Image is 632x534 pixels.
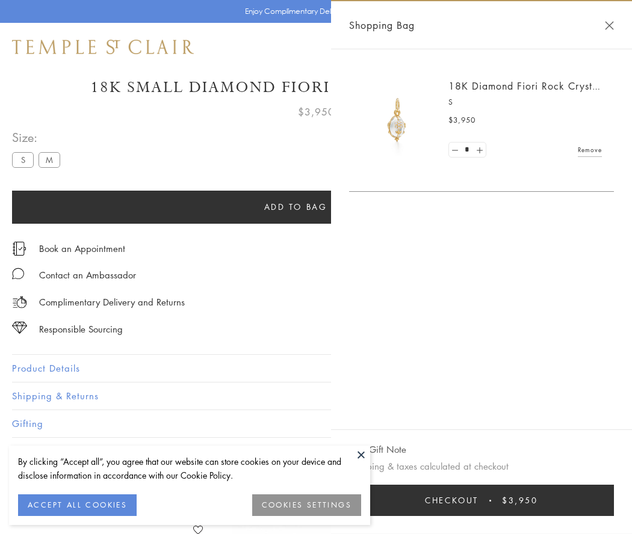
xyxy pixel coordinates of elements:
button: ACCEPT ALL COOKIES [18,494,137,516]
a: Book an Appointment [39,242,125,255]
span: $3,950 [298,104,335,120]
label: M [39,152,60,167]
span: $3,950 [502,494,538,507]
span: Checkout [425,494,479,507]
h1: 18K Small Diamond Fiori Rock Crystal Amulet [12,77,620,98]
img: icon_delivery.svg [12,295,27,310]
span: Add to bag [264,200,327,213]
button: Add Gift Note [349,442,406,457]
span: Shopping Bag [349,17,415,33]
button: Close Shopping Bag [605,21,614,30]
a: Set quantity to 2 [473,143,485,158]
p: S [448,96,602,108]
button: Add to bag [12,191,579,224]
a: Set quantity to 0 [449,143,461,158]
img: icon_appointment.svg [12,242,26,256]
label: S [12,152,34,167]
p: Complimentary Delivery and Returns [39,295,185,310]
div: Contact an Ambassador [39,268,136,283]
img: Temple St. Clair [12,40,194,54]
p: Shipping & taxes calculated at checkout [349,459,614,474]
button: Shipping & Returns [12,382,620,410]
button: Gifting [12,410,620,437]
p: Enjoy Complimentary Delivery & Returns [245,5,382,17]
img: icon_sourcing.svg [12,322,27,334]
span: Size: [12,127,65,147]
a: Remove [578,143,602,156]
div: Responsible Sourcing [39,322,123,337]
img: MessageIcon-01_2.svg [12,268,24,280]
button: COOKIES SETTINGS [252,494,361,516]
div: By clicking “Accept all”, you agree that our website can store cookies on your device and disclos... [18,455,361,482]
img: P51889-E11FIORI [361,84,433,156]
button: Product Details [12,355,620,382]
span: $3,950 [448,114,476,126]
button: Checkout $3,950 [349,485,614,516]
